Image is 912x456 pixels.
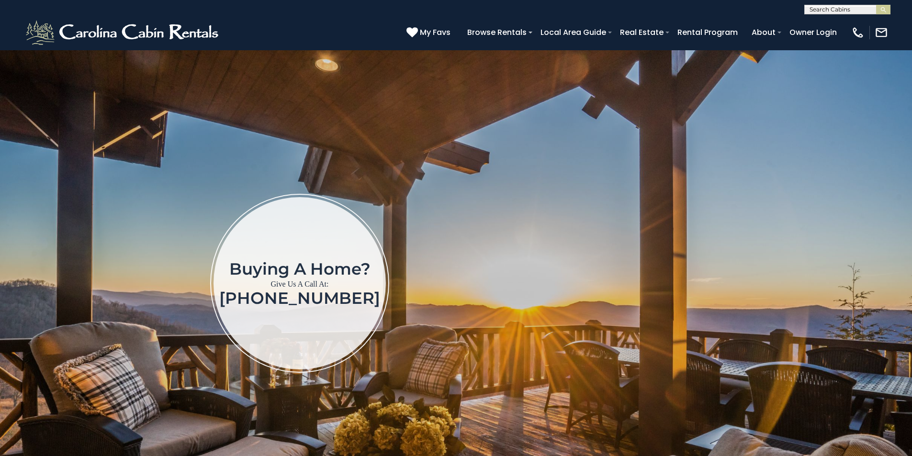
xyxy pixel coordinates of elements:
img: White-1-2.png [24,18,223,47]
span: My Favs [420,26,450,38]
a: My Favs [406,26,453,39]
p: Give Us A Call At: [219,278,380,291]
img: mail-regular-white.png [875,26,888,39]
img: phone-regular-white.png [851,26,865,39]
a: Real Estate [615,24,668,41]
a: Rental Program [673,24,743,41]
a: [PHONE_NUMBER] [219,288,380,308]
a: Owner Login [785,24,842,41]
a: Local Area Guide [536,24,611,41]
h1: Buying a home? [219,260,380,278]
a: Browse Rentals [462,24,531,41]
a: About [747,24,780,41]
